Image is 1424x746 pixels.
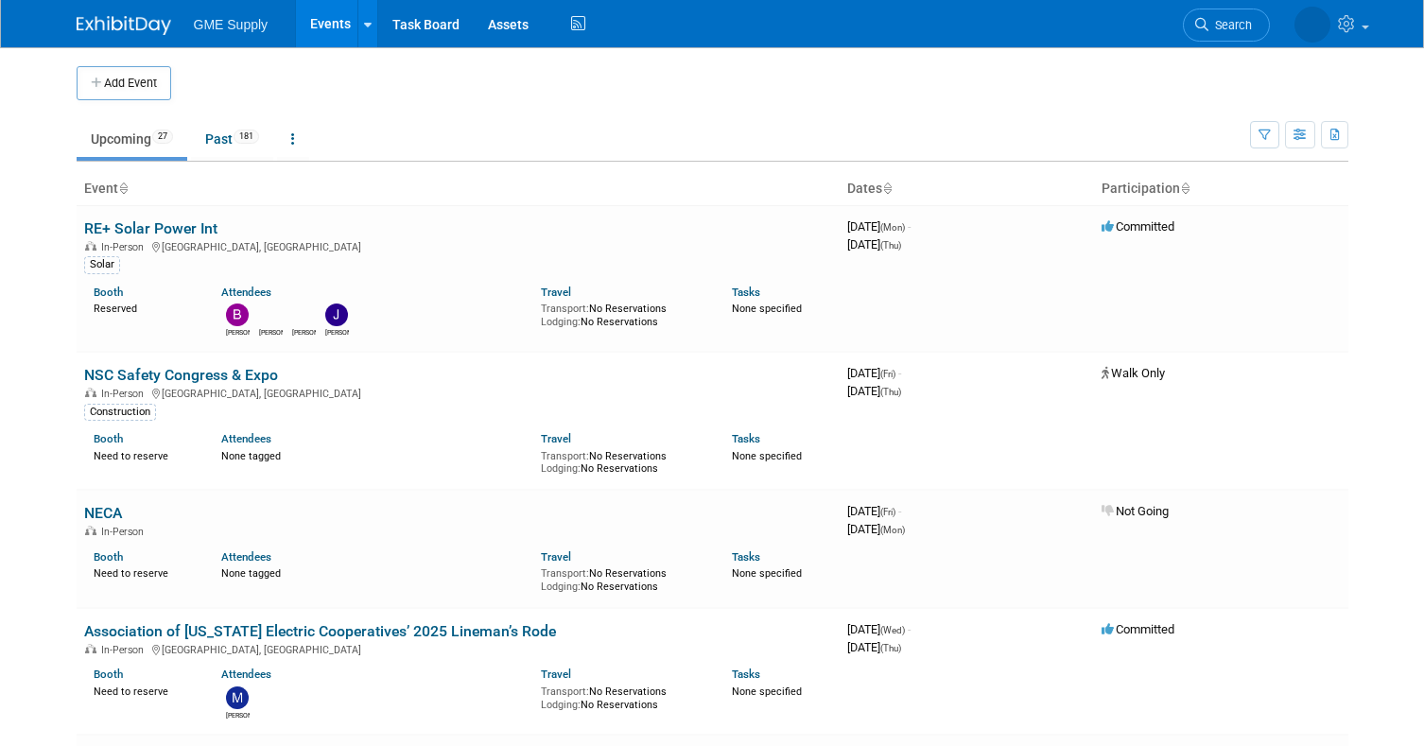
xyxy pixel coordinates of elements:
div: [GEOGRAPHIC_DATA], [GEOGRAPHIC_DATA] [84,238,832,253]
div: Chuck Karas [259,326,283,338]
a: Travel [541,432,571,445]
div: None tagged [221,446,527,463]
span: [DATE] [847,366,901,380]
span: [DATE] [847,522,905,536]
a: Search [1183,9,1270,42]
a: Travel [541,668,571,681]
a: RE+ Solar Power Int [84,219,217,237]
img: Chuck Karas [259,304,282,326]
span: [DATE] [847,219,911,234]
a: Booth [94,550,123,564]
span: (Mon) [880,525,905,535]
div: No Reservations No Reservations [541,446,704,476]
span: Transport: [541,567,589,580]
span: Lodging: [541,581,581,593]
th: Event [77,173,840,205]
img: John Medina [325,304,348,326]
a: NECA [84,504,122,522]
th: Dates [840,173,1094,205]
div: No Reservations No Reservations [541,564,704,593]
a: Attendees [221,432,271,445]
span: Committed [1102,622,1174,636]
a: Sort by Event Name [118,181,128,196]
a: Upcoming27 [77,121,187,157]
span: [DATE] [847,384,901,398]
div: Construction [84,404,156,421]
span: Lodging: [541,699,581,711]
div: Mitch Gosney [226,709,250,720]
span: (Thu) [880,643,901,653]
a: Travel [541,550,571,564]
div: Ryan Keogh [292,326,316,338]
a: Tasks [732,668,760,681]
span: [DATE] [847,640,901,654]
div: Need to reserve [94,446,193,463]
img: Mitch Gosney [226,686,249,709]
img: Ryan Keogh [292,304,315,326]
span: [DATE] [847,237,901,252]
span: Transport: [541,685,589,698]
a: Past181 [191,121,273,157]
span: In-Person [101,526,149,538]
img: In-Person Event [85,644,96,653]
span: Lodging: [541,462,581,475]
a: Tasks [732,550,760,564]
a: Sort by Start Date [882,181,892,196]
a: Travel [541,286,571,299]
span: - [898,366,901,380]
div: John Medina [325,326,349,338]
img: Brandon Monroe [226,304,249,326]
img: In-Person Event [85,241,96,251]
div: [GEOGRAPHIC_DATA], [GEOGRAPHIC_DATA] [84,641,832,656]
span: Lodging: [541,316,581,328]
span: GME Supply [194,17,269,32]
span: (Thu) [880,240,901,251]
span: Not Going [1102,504,1169,518]
span: In-Person [101,241,149,253]
span: Transport: [541,303,589,315]
a: Sort by Participation Type [1180,181,1190,196]
span: (Thu) [880,387,901,397]
span: - [908,622,911,636]
a: Booth [94,286,123,299]
button: Add Event [77,66,171,100]
span: Search [1208,18,1252,32]
span: (Fri) [880,369,895,379]
a: Attendees [221,286,271,299]
span: (Fri) [880,507,895,517]
a: Tasks [732,432,760,445]
img: In-Person Event [85,388,96,397]
div: Need to reserve [94,564,193,581]
span: In-Person [101,644,149,656]
a: NSC Safety Congress & Expo [84,366,278,384]
span: Walk Only [1102,366,1165,380]
th: Participation [1094,173,1348,205]
span: 27 [152,130,173,144]
span: (Wed) [880,625,905,635]
a: Tasks [732,286,760,299]
div: Reserved [94,299,193,316]
span: (Mon) [880,222,905,233]
span: 181 [234,130,259,144]
span: - [898,504,901,518]
div: None tagged [221,564,527,581]
div: Solar [84,256,120,273]
div: No Reservations No Reservations [541,682,704,711]
a: Association of [US_STATE] Electric Cooperatives’ 2025 Lineman’s Rode [84,622,556,640]
span: None specified [732,450,802,462]
div: No Reservations No Reservations [541,299,704,328]
img: Amanda Riley [1294,7,1330,43]
a: Attendees [221,668,271,681]
a: Booth [94,432,123,445]
div: [GEOGRAPHIC_DATA], [GEOGRAPHIC_DATA] [84,385,832,400]
span: None specified [732,303,802,315]
span: [DATE] [847,504,901,518]
a: Booth [94,668,123,681]
span: [DATE] [847,622,911,636]
span: None specified [732,567,802,580]
span: Transport: [541,450,589,462]
img: In-Person Event [85,526,96,535]
div: Brandon Monroe [226,326,250,338]
span: - [908,219,911,234]
span: Committed [1102,219,1174,234]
